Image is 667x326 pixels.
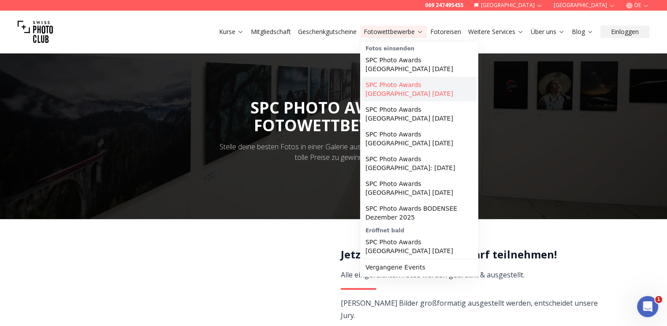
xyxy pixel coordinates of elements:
a: SPC Photo Awards [GEOGRAPHIC_DATA] [DATE] [362,176,477,201]
span: 1 [655,296,662,303]
a: Fotoreisen [430,27,461,36]
button: Geschenkgutscheine [294,26,360,38]
div: Eröffnet bald [362,225,477,234]
div: Stelle deine besten Fotos in einer Galerie aus und erhalte die Möglichkeit, tolle Preise zu gewin... [214,141,454,163]
a: SPC Photo Awards BODENSEE Dezember 2025 [362,201,477,225]
button: Kurse [216,26,247,38]
a: Kurse [219,27,244,36]
button: Mitgliedschaft [247,26,294,38]
span: Alle eingereichten Fotos werden gedruckt & ausgestellt. [341,270,525,280]
a: Geschenkgutscheine [298,27,357,36]
button: Blog [568,26,597,38]
a: SPC Photo Awards [GEOGRAPHIC_DATA] [DATE] [362,234,477,259]
a: 069 247495455 [425,2,463,9]
a: Über uns [531,27,565,36]
div: Fotos einsenden [362,43,477,52]
button: Fotowettbewerbe [360,26,427,38]
button: Weitere Services [465,26,527,38]
a: Weitere Services [468,27,524,36]
a: Vergangene Events [362,259,477,275]
iframe: Intercom live chat [637,296,658,317]
h2: Jetzt mitmachen - jeder darf teilnehmen! [341,247,599,262]
a: SPC Photo Awards [GEOGRAPHIC_DATA] [DATE] [362,102,477,126]
img: Swiss photo club [18,14,53,49]
button: Über uns [527,26,568,38]
a: SPC Photo Awards [GEOGRAPHIC_DATA]: [DATE] [362,151,477,176]
a: SPC Photo Awards [GEOGRAPHIC_DATA] [DATE] [362,126,477,151]
a: Mitgliedschaft [251,27,291,36]
button: Einloggen [600,26,649,38]
button: Fotoreisen [427,26,465,38]
a: Blog [572,27,593,36]
span: [PERSON_NAME] Bilder großformatig ausgestellt werden, entscheidet unsere Jury. [341,298,598,320]
span: SPC PHOTO AWARDS: [250,97,417,134]
div: FOTOWETTBEWERBE [250,117,417,134]
a: Fotowettbewerbe [364,27,423,36]
a: SPC Photo Awards [GEOGRAPHIC_DATA] [DATE] [362,77,477,102]
a: SPC Photo Awards [GEOGRAPHIC_DATA] [DATE] [362,52,477,77]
